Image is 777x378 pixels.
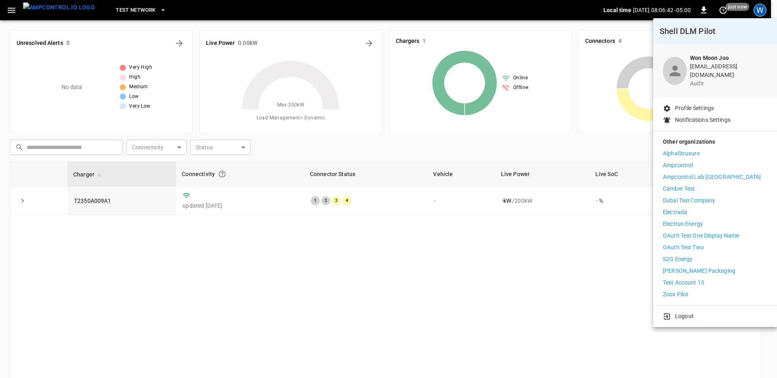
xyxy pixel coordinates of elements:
p: Dubai Taxi Company [663,196,715,205]
p: Logout [675,312,694,321]
p: audit [690,79,767,88]
p: Test Account 13 [663,278,704,287]
p: Profile Settings [675,104,714,113]
div: profile-icon [663,57,687,85]
p: OAuth Test One Display Name [663,231,739,240]
p: Other organizations [663,138,767,149]
p: [PERSON_NAME] Packaging [663,267,735,275]
p: [EMAIL_ADDRESS][DOMAIN_NAME] [690,62,767,79]
b: Won Moon Joo [690,55,729,61]
p: Ampcontrol [663,161,693,170]
p: Ampcontrol Lab [GEOGRAPHIC_DATA] [663,173,761,181]
p: Electrada [663,208,687,217]
p: Zoox Pilot [663,290,688,299]
p: Camber Test [663,185,695,193]
p: Electrun Energy [663,220,703,228]
p: AlphaStruxure [663,149,700,158]
p: OAuth Test Two [663,243,704,252]
h6: Shell DLM Pilot [660,25,771,38]
p: Notifications Settings [675,116,730,124]
p: S2G Energy [663,255,692,263]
